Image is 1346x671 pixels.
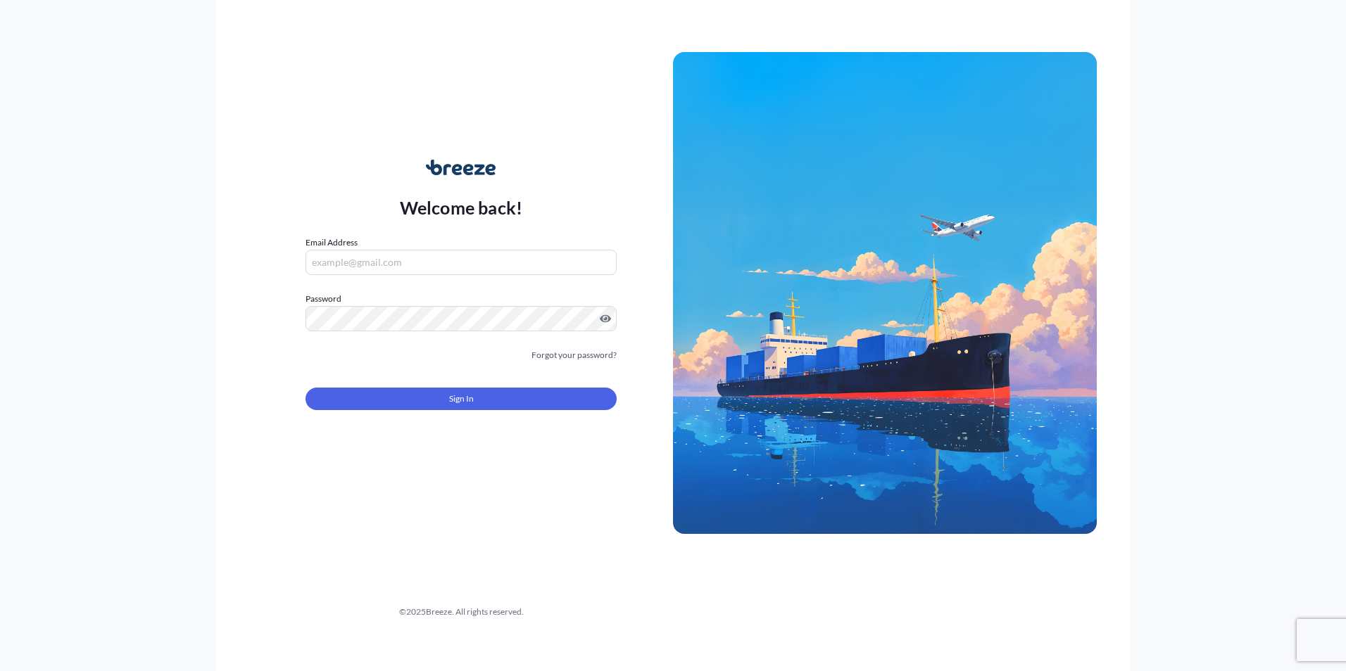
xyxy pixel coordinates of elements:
label: Email Address [306,236,358,250]
button: Show password [600,313,611,324]
input: example@gmail.com [306,250,617,275]
div: © 2025 Breeze. All rights reserved. [249,605,673,619]
a: Forgot your password? [532,348,617,362]
p: Welcome back! [400,196,523,219]
label: Password [306,292,617,306]
img: Ship illustration [673,52,1097,533]
span: Sign In [449,392,474,406]
button: Sign In [306,388,617,410]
